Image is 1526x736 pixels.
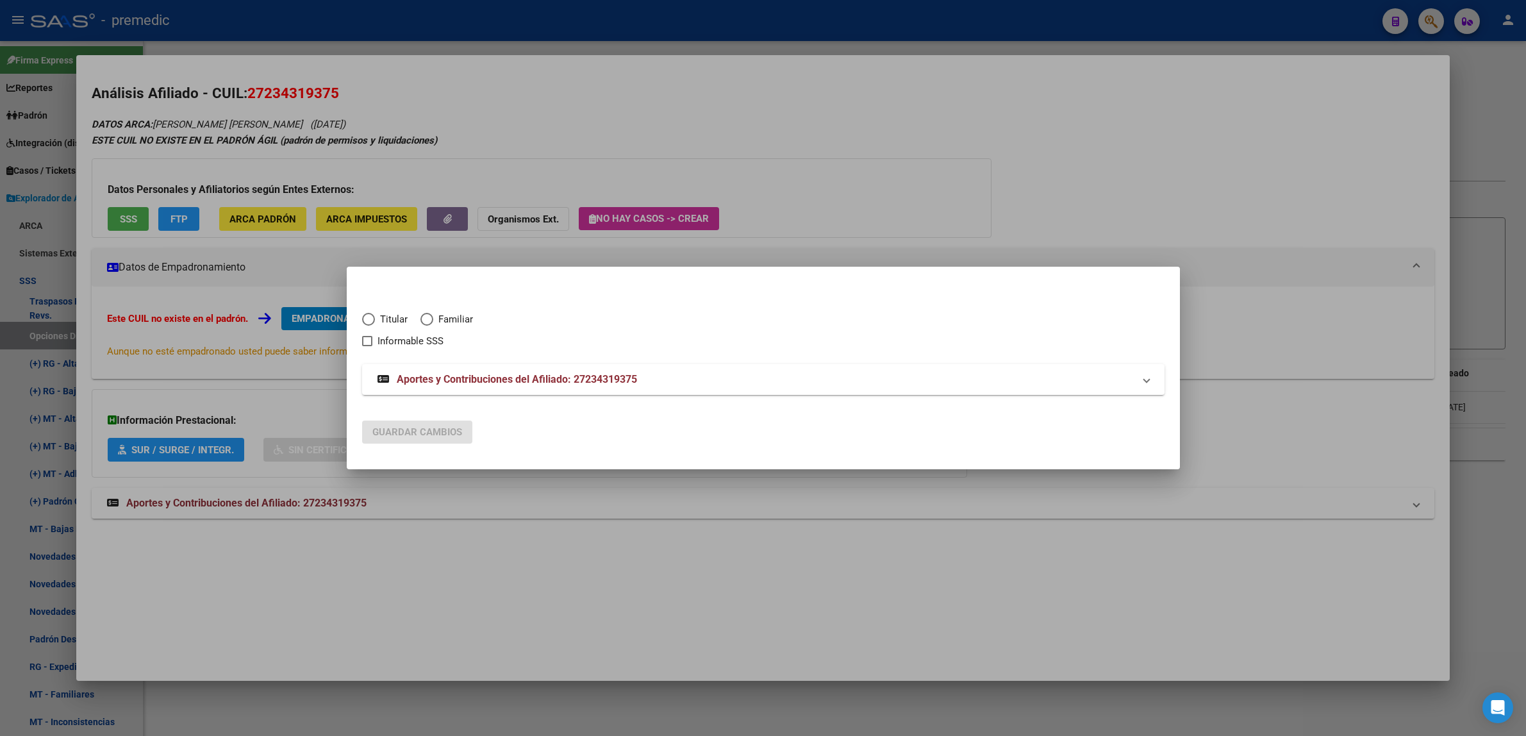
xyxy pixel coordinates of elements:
[433,312,473,327] span: Familiar
[377,333,444,349] span: Informable SSS
[397,373,637,385] span: Aportes y Contribuciones del Afiliado: 27234319375
[375,312,408,327] span: Titular
[372,426,462,438] span: Guardar Cambios
[362,364,1165,395] mat-expansion-panel-header: Aportes y Contribuciones del Afiliado: 27234319375
[362,421,472,444] button: Guardar Cambios
[1482,692,1513,723] div: Open Intercom Messenger
[362,316,486,328] mat-radio-group: Elija una opción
